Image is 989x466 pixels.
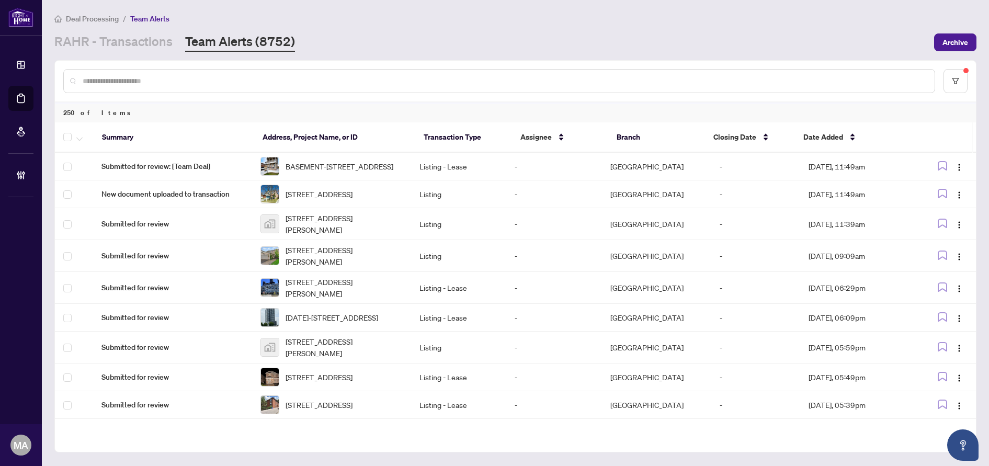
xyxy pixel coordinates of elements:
[261,247,279,265] img: thumbnail-img
[101,399,244,411] span: Submitted for review
[261,368,279,386] img: thumbnail-img
[800,391,915,419] td: [DATE], 05:39pm
[602,153,711,180] td: [GEOGRAPHIC_DATA]
[947,429,979,461] button: Open asap
[795,122,911,153] th: Date Added
[602,304,711,332] td: [GEOGRAPHIC_DATA]
[506,208,601,240] td: -
[951,309,968,326] button: Logo
[286,244,403,267] span: [STREET_ADDRESS][PERSON_NAME]
[101,312,244,323] span: Submitted for review
[411,153,506,180] td: Listing - Lease
[261,309,279,326] img: thumbnail-img
[130,14,169,24] span: Team Alerts
[101,282,244,293] span: Submitted for review
[711,180,800,208] td: -
[123,13,126,25] li: /
[261,338,279,356] img: thumbnail-img
[101,161,244,172] span: Submitted for review: [Team Deal]
[951,279,968,296] button: Logo
[286,188,353,200] span: [STREET_ADDRESS]
[411,208,506,240] td: Listing
[943,69,968,93] button: filter
[286,276,403,299] span: [STREET_ADDRESS][PERSON_NAME]
[951,158,968,175] button: Logo
[411,240,506,272] td: Listing
[955,314,963,323] img: Logo
[711,332,800,363] td: -
[520,131,552,143] span: Assignee
[506,153,601,180] td: -
[8,8,33,27] img: logo
[800,363,915,391] td: [DATE], 05:49pm
[800,180,915,208] td: [DATE], 11:49am
[602,208,711,240] td: [GEOGRAPHIC_DATA]
[506,391,601,419] td: -
[952,77,959,85] span: filter
[800,272,915,304] td: [DATE], 06:29pm
[955,191,963,199] img: Logo
[94,122,255,153] th: Summary
[608,122,705,153] th: Branch
[711,208,800,240] td: -
[54,15,62,22] span: home
[286,212,403,235] span: [STREET_ADDRESS][PERSON_NAME]
[261,396,279,414] img: thumbnail-img
[951,369,968,385] button: Logo
[101,218,244,230] span: Submitted for review
[411,332,506,363] td: Listing
[506,304,601,332] td: -
[951,186,968,202] button: Logo
[54,33,173,52] a: RAHR - Transactions
[942,34,968,51] span: Archive
[602,240,711,272] td: [GEOGRAPHIC_DATA]
[951,247,968,264] button: Logo
[55,103,976,122] div: 250 of Items
[14,438,28,452] span: MA
[411,304,506,332] td: Listing - Lease
[411,363,506,391] td: Listing - Lease
[512,122,609,153] th: Assignee
[602,272,711,304] td: [GEOGRAPHIC_DATA]
[951,215,968,232] button: Logo
[261,279,279,297] img: thumbnail-img
[185,33,295,52] a: Team Alerts (8752)
[800,208,915,240] td: [DATE], 11:39am
[101,342,244,353] span: Submitted for review
[711,363,800,391] td: -
[66,14,119,24] span: Deal Processing
[286,336,403,359] span: [STREET_ADDRESS][PERSON_NAME]
[411,272,506,304] td: Listing - Lease
[955,374,963,382] img: Logo
[101,371,244,383] span: Submitted for review
[506,272,601,304] td: -
[101,188,244,200] span: New document uploaded to transaction
[955,221,963,229] img: Logo
[261,157,279,175] img: thumbnail-img
[711,272,800,304] td: -
[286,399,353,411] span: [STREET_ADDRESS]
[713,131,756,143] span: Closing Date
[951,339,968,356] button: Logo
[261,215,279,233] img: thumbnail-img
[602,363,711,391] td: [GEOGRAPHIC_DATA]
[506,180,601,208] td: -
[711,391,800,419] td: -
[711,240,800,272] td: -
[415,122,512,153] th: Transaction Type
[286,312,378,323] span: [DATE]-[STREET_ADDRESS]
[411,180,506,208] td: Listing
[602,332,711,363] td: [GEOGRAPHIC_DATA]
[955,285,963,293] img: Logo
[711,153,800,180] td: -
[951,396,968,413] button: Logo
[800,240,915,272] td: [DATE], 09:09am
[800,332,915,363] td: [DATE], 05:59pm
[800,153,915,180] td: [DATE], 11:49am
[705,122,795,153] th: Closing Date
[955,163,963,172] img: Logo
[803,131,843,143] span: Date Added
[934,33,976,51] button: Archive
[506,332,601,363] td: -
[411,391,506,419] td: Listing - Lease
